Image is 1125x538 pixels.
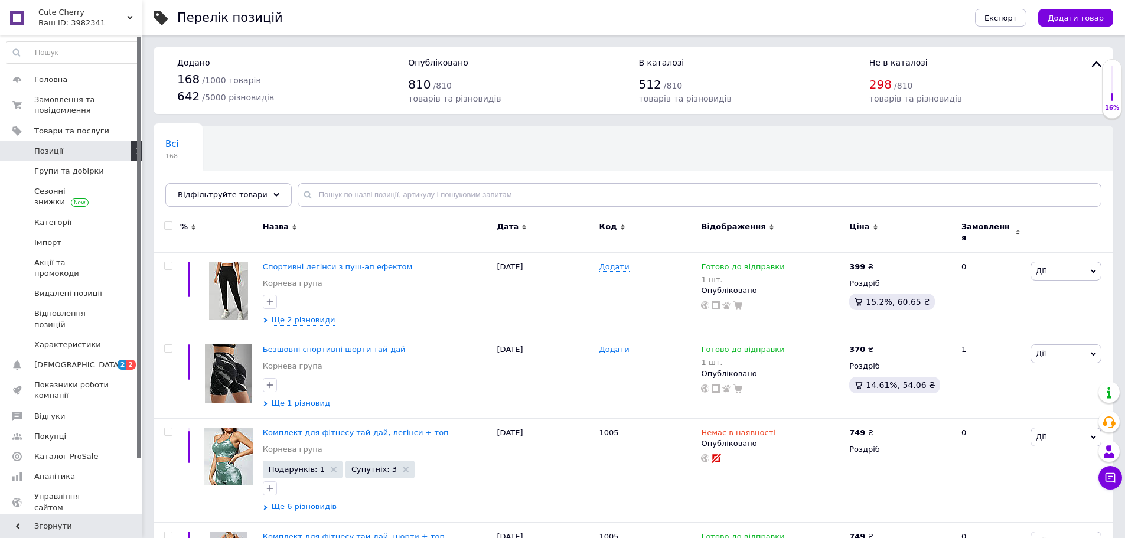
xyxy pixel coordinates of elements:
[497,221,519,232] span: Дата
[849,344,873,355] div: ₴
[869,77,892,92] span: 298
[1098,466,1122,490] button: Чат з покупцем
[204,428,253,485] img: Комплект для фітнесу тай-дай, Легінси + топ
[849,262,873,272] div: ₴
[701,428,775,441] span: Немає в наявності
[701,262,784,275] span: Готово до відправки
[849,428,873,438] div: ₴
[975,9,1027,27] button: Експорт
[849,221,869,232] span: Ціна
[701,345,784,357] span: Готово до відправки
[954,418,1028,522] div: 0
[1038,9,1113,27] button: Додати товар
[1036,432,1046,441] span: Дії
[34,74,67,85] span: Головна
[177,89,200,103] span: 642
[599,428,619,437] span: 1005
[38,18,142,28] div: Ваш ID: 3982341
[639,58,684,67] span: В каталозі
[34,288,102,299] span: Видалені позиції
[701,221,765,232] span: Відображення
[494,252,596,335] div: [DATE]
[34,126,109,136] span: Товари та послуги
[263,262,412,271] a: Спортивні легінси з пуш-ап ефектом
[34,491,109,513] span: Управління сайтом
[869,94,962,103] span: товарів та різновидів
[177,12,283,24] div: Перелік позицій
[6,42,139,63] input: Пошук
[664,81,682,90] span: / 810
[263,345,406,354] a: Безшовні спортивні шорти тай-дай
[272,501,337,513] span: Ще 6 різновидів
[34,451,98,462] span: Каталог ProSale
[408,94,501,103] span: товарів та різновидів
[34,380,109,401] span: Показники роботи компанії
[263,278,322,289] a: Корнева група
[263,221,289,232] span: Назва
[118,360,127,370] span: 2
[599,345,630,354] span: Додати
[849,262,865,271] b: 399
[272,315,335,326] span: Ще 2 різновиди
[599,262,630,272] span: Додати
[34,471,75,482] span: Аналітика
[263,444,322,455] a: Корнева група
[866,297,930,307] span: 15.2%, 60.65 ₴
[165,139,179,149] span: Всі
[34,340,101,350] span: Характеристики
[269,465,325,473] span: Подарунків: 1
[177,72,200,86] span: 168
[34,146,63,156] span: Позиції
[849,278,951,289] div: Роздріб
[34,237,61,248] span: Імпорт
[954,252,1028,335] div: 0
[178,190,268,199] span: Відфільтруйте товари
[298,183,1101,207] input: Пошук по назві позиції, артикулу і пошуковим запитам
[701,369,843,379] div: Опубліковано
[126,360,136,370] span: 2
[494,418,596,522] div: [DATE]
[38,7,127,18] span: Cute Cherry
[165,152,179,161] span: 168
[849,444,951,455] div: Роздріб
[599,221,617,232] span: Код
[408,77,431,92] span: 810
[34,411,65,422] span: Відгуки
[1103,104,1121,112] div: 16%
[961,221,1012,243] span: Замовлення
[984,14,1018,22] span: Експорт
[639,94,732,103] span: товарів та різновидів
[849,428,865,437] b: 749
[1036,266,1046,275] span: Дії
[272,398,330,409] span: Ще 1 різновид
[1048,14,1104,22] span: Додати товар
[408,58,468,67] span: Опубліковано
[1036,349,1046,358] span: Дії
[202,76,260,85] span: / 1000 товарів
[866,380,935,390] span: 14.61%, 54.06 ₴
[701,275,784,284] div: 1 шт.
[34,257,109,279] span: Акції та промокоди
[701,358,784,367] div: 1 шт.
[849,361,951,371] div: Роздріб
[177,58,210,67] span: Додано
[701,438,843,449] div: Опубліковано
[849,345,865,354] b: 370
[34,431,66,442] span: Покупці
[34,360,122,370] span: [DEMOGRAPHIC_DATA]
[263,428,449,437] a: Комплект для фітнесу тай-дай, легінси + топ
[263,361,322,371] a: Корнева група
[34,166,104,177] span: Групи та добірки
[433,81,452,90] span: / 810
[894,81,912,90] span: / 810
[209,262,248,320] img: Спортивные леггинсы с пуш-ап эффектом
[34,94,109,116] span: Замовлення та повідомлення
[205,344,252,403] img: Безшовні спортивні шорти тай-дай
[34,217,71,228] span: Категорії
[869,58,928,67] span: Не в каталозі
[954,335,1028,419] div: 1
[701,285,843,296] div: Опубліковано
